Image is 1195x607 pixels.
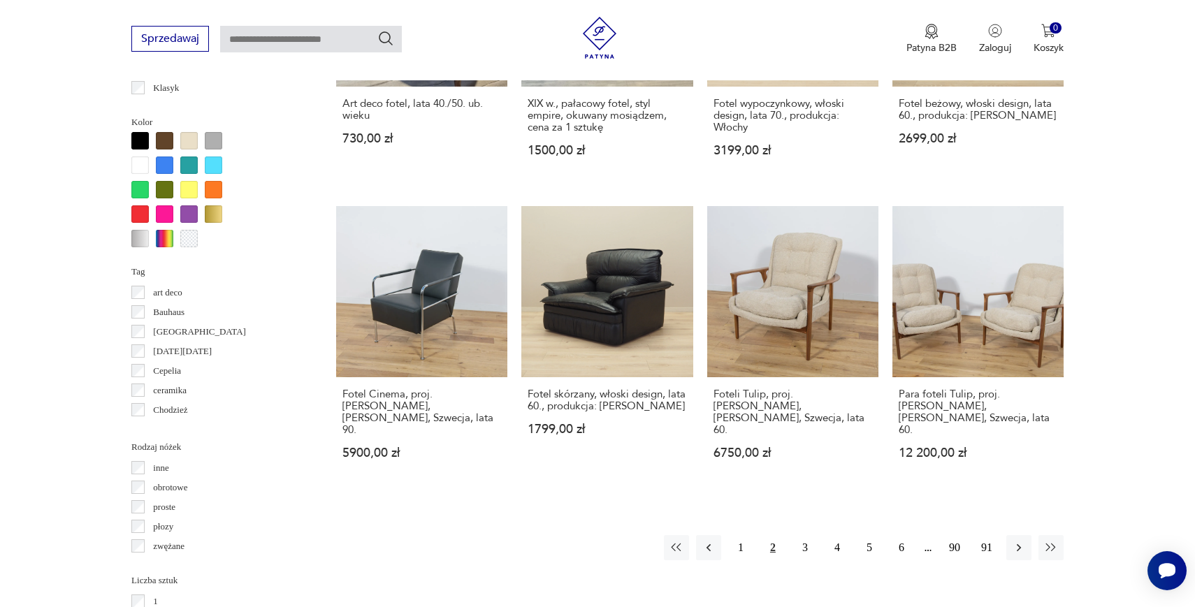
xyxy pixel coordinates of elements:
p: zwężane [153,539,184,554]
p: Ćmielów [153,422,187,437]
img: Ikona medalu [925,24,939,39]
button: 4 [825,535,850,560]
p: [DATE][DATE] [153,344,212,359]
p: Kolor [131,115,303,130]
button: Sprzedawaj [131,26,209,52]
p: Klasyk [153,80,179,96]
p: obrotowe [153,480,187,495]
p: Rodzaj nóżek [131,439,303,455]
h3: Foteli Tulip, proj. [PERSON_NAME], [PERSON_NAME], Szwecja, lata 60. [714,388,872,436]
p: Bauhaus [153,305,184,320]
button: 90 [942,535,967,560]
a: Ikona medaluPatyna B2B [906,24,957,54]
img: Patyna - sklep z meblami i dekoracjami vintage [579,17,621,59]
button: 1 [728,535,753,560]
iframe: Smartsupp widget button [1147,551,1187,590]
a: Para foteli Tulip, proj. Inge Andersson, Bröderna Andersson, Szwecja, lata 60.Para foteli Tulip, ... [892,206,1064,486]
p: 1799,00 zł [528,423,686,435]
button: 5 [857,535,882,560]
img: Ikonka użytkownika [988,24,1002,38]
button: 91 [974,535,999,560]
p: art deco [153,285,182,300]
button: Zaloguj [979,24,1011,54]
p: 2699,00 zł [899,133,1057,145]
p: Chodzież [153,402,187,418]
p: ceramika [153,383,187,398]
p: 5900,00 zł [342,447,501,459]
p: inne [153,460,168,476]
button: 0Koszyk [1034,24,1064,54]
button: Patyna B2B [906,24,957,54]
p: proste [153,499,175,515]
p: 3199,00 zł [714,145,872,156]
p: 1500,00 zł [528,145,686,156]
a: Fotel Cinema, proj. Gunilla Allard, Lammhults, Szwecja, lata 90.Fotel Cinema, proj. [PERSON_NAME]... [336,206,507,486]
button: 3 [792,535,818,560]
h3: Art deco fotel, lata 40./50. ub. wieku [342,98,501,122]
button: Szukaj [377,30,394,47]
p: Koszyk [1034,41,1064,54]
img: Ikona koszyka [1041,24,1055,38]
a: Foteli Tulip, proj. Inge Andersson, Bröderna Andersson, Szwecja, lata 60.Foteli Tulip, proj. [PER... [707,206,878,486]
p: Cepelia [153,363,181,379]
p: [GEOGRAPHIC_DATA] [153,324,246,339]
h3: Fotel skórzany, włoski design, lata 60., produkcja: [PERSON_NAME] [528,388,686,412]
p: płozy [153,519,173,534]
h3: Fotel wypoczynkowy, włoski design, lata 70., produkcja: Włochy [714,98,872,133]
h3: Para foteli Tulip, proj. [PERSON_NAME], [PERSON_NAME], Szwecja, lata 60. [899,388,1057,436]
p: 6750,00 zł [714,447,872,459]
a: Sprzedawaj [131,35,209,45]
div: 0 [1050,22,1062,34]
p: Zaloguj [979,41,1011,54]
h3: Fotel beżowy, włoski design, lata 60., produkcja: [PERSON_NAME] [899,98,1057,122]
h3: Fotel Cinema, proj. [PERSON_NAME], [PERSON_NAME], Szwecja, lata 90. [342,388,501,436]
button: 2 [760,535,785,560]
h3: XIX w., pałacowy fotel, styl empire, okuwany mosiądzem, cena za 1 sztukę [528,98,686,133]
p: Liczba sztuk [131,573,303,588]
p: Patyna B2B [906,41,957,54]
p: Tag [131,264,303,279]
button: 6 [889,535,914,560]
p: 12 200,00 zł [899,447,1057,459]
a: Fotel skórzany, włoski design, lata 60., produkcja: WłochyFotel skórzany, włoski design, lata 60.... [521,206,693,486]
p: 730,00 zł [342,133,501,145]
